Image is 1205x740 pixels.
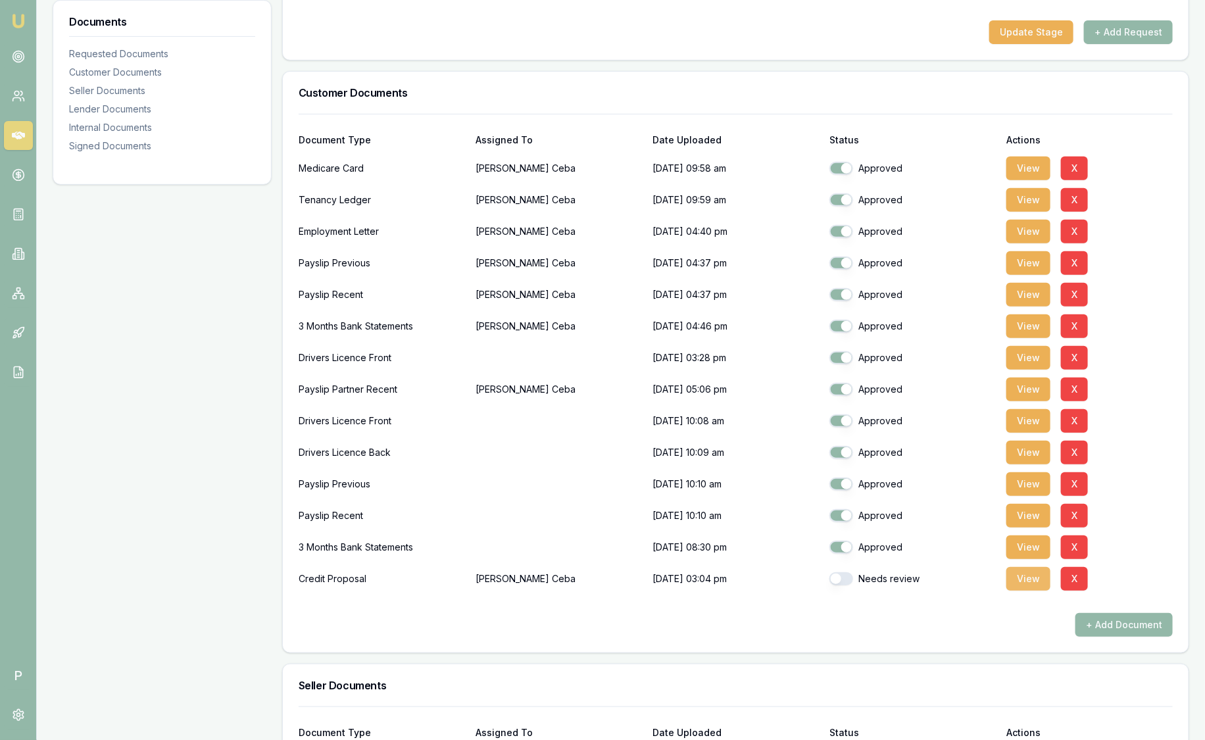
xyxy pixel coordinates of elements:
[829,572,996,585] div: Needs review
[652,187,819,213] p: [DATE] 09:59 am
[69,121,255,134] div: Internal Documents
[1084,20,1173,44] button: + Add Request
[299,728,465,737] div: Document Type
[299,136,465,145] div: Document Type
[476,376,642,403] p: [PERSON_NAME] Ceba
[829,257,996,270] div: Approved
[1061,535,1088,559] button: X
[652,534,819,560] p: [DATE] 08:30 pm
[1061,346,1088,370] button: X
[829,162,996,175] div: Approved
[1061,504,1088,528] button: X
[1061,220,1088,243] button: X
[476,728,642,737] div: Assigned To
[1061,441,1088,464] button: X
[476,187,642,213] p: [PERSON_NAME] Ceba
[1061,409,1088,433] button: X
[1006,346,1050,370] button: View
[69,139,255,153] div: Signed Documents
[1061,472,1088,496] button: X
[1006,535,1050,559] button: View
[299,187,465,213] div: Tenancy Ledger
[829,446,996,459] div: Approved
[4,661,33,690] span: P
[829,351,996,364] div: Approved
[1006,409,1050,433] button: View
[1006,136,1173,145] div: Actions
[476,250,642,276] p: [PERSON_NAME] Ceba
[299,155,465,182] div: Medicare Card
[1006,728,1173,737] div: Actions
[299,313,465,339] div: 3 Months Bank Statements
[476,218,642,245] p: [PERSON_NAME] Ceba
[1061,188,1088,212] button: X
[652,136,819,145] div: Date Uploaded
[69,84,255,97] div: Seller Documents
[652,566,819,592] p: [DATE] 03:04 pm
[1061,157,1088,180] button: X
[1006,472,1050,496] button: View
[299,680,1173,691] h3: Seller Documents
[829,541,996,554] div: Approved
[652,155,819,182] p: [DATE] 09:58 am
[476,282,642,308] p: [PERSON_NAME] Ceba
[1006,378,1050,401] button: View
[299,408,465,434] div: Drivers Licence Front
[299,250,465,276] div: Payslip Previous
[299,282,465,308] div: Payslip Recent
[989,20,1073,44] button: Update Stage
[1006,441,1050,464] button: View
[652,376,819,403] p: [DATE] 05:06 pm
[1061,283,1088,307] button: X
[829,383,996,396] div: Approved
[69,66,255,79] div: Customer Documents
[829,478,996,491] div: Approved
[1006,188,1050,212] button: View
[299,503,465,529] div: Payslip Recent
[1006,504,1050,528] button: View
[829,288,996,301] div: Approved
[1006,157,1050,180] button: View
[829,414,996,428] div: Approved
[299,566,465,592] div: Credit Proposal
[1006,251,1050,275] button: View
[299,471,465,497] div: Payslip Previous
[1006,283,1050,307] button: View
[829,193,996,207] div: Approved
[69,103,255,116] div: Lender Documents
[1061,378,1088,401] button: X
[1061,567,1088,591] button: X
[299,534,465,560] div: 3 Months Bank Statements
[476,566,642,592] p: [PERSON_NAME] Ceba
[829,509,996,522] div: Approved
[652,728,819,737] div: Date Uploaded
[1075,613,1173,637] button: + Add Document
[1006,567,1050,591] button: View
[652,471,819,497] p: [DATE] 10:10 am
[652,250,819,276] p: [DATE] 04:37 pm
[1006,220,1050,243] button: View
[476,313,642,339] p: [PERSON_NAME] Ceba
[652,408,819,434] p: [DATE] 10:08 am
[652,503,819,529] p: [DATE] 10:10 am
[299,376,465,403] div: Payslip Partner Recent
[476,155,642,182] p: [PERSON_NAME] Ceba
[1061,314,1088,338] button: X
[652,282,819,308] p: [DATE] 04:37 pm
[299,439,465,466] div: Drivers Licence Back
[299,345,465,371] div: Drivers Licence Front
[1061,251,1088,275] button: X
[11,13,26,29] img: emu-icon-u.png
[1006,314,1050,338] button: View
[829,320,996,333] div: Approved
[476,136,642,145] div: Assigned To
[299,87,1173,98] h3: Customer Documents
[652,439,819,466] p: [DATE] 10:09 am
[299,218,465,245] div: Employment Letter
[652,313,819,339] p: [DATE] 04:46 pm
[652,345,819,371] p: [DATE] 03:28 pm
[69,16,255,27] h3: Documents
[829,728,996,737] div: Status
[69,47,255,61] div: Requested Documents
[829,225,996,238] div: Approved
